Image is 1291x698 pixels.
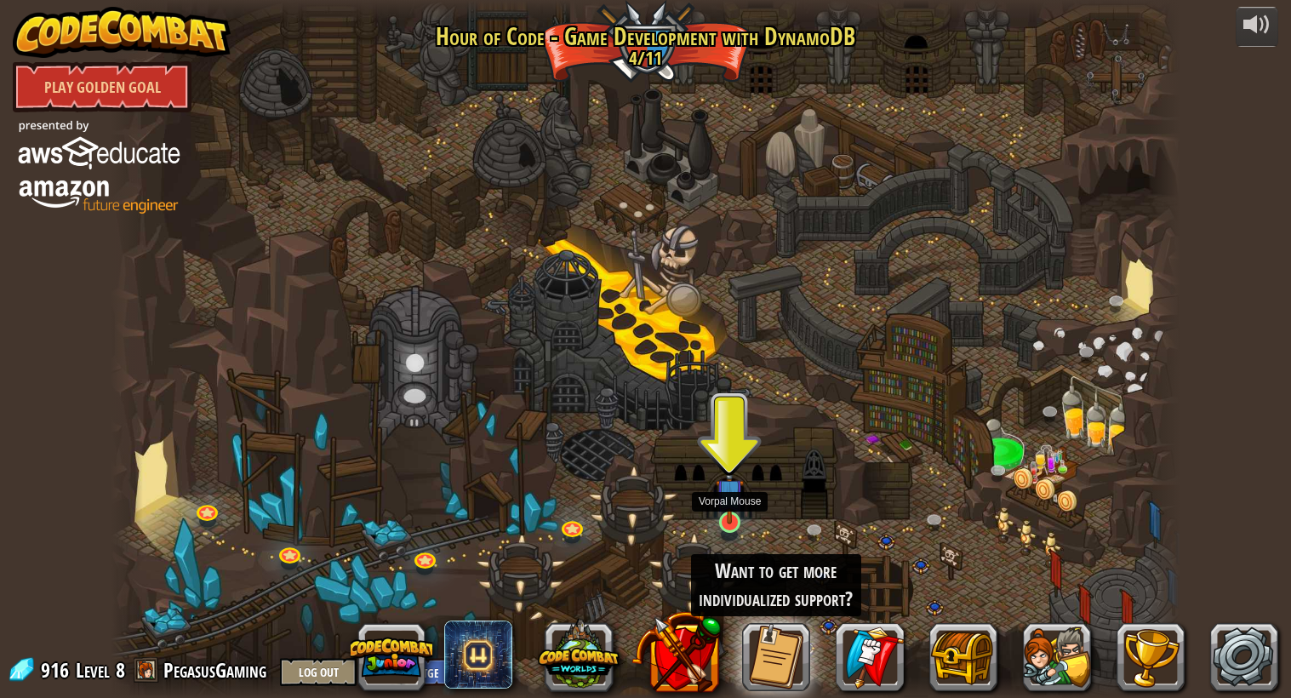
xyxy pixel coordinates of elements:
span: 916 [41,656,74,684]
button: Adjust volume [1236,7,1278,47]
img: amazon_vert_lockup.png [13,112,183,219]
img: CodeCombat - Learn how to code by playing a game [13,7,231,58]
img: level-banner-unstarted-subscriber.png [716,461,743,524]
div: Want to get more individualized support? [691,554,861,616]
button: Log Out [280,658,357,686]
span: 8 [116,656,125,684]
span: Level [76,656,110,684]
a: PegasusGaming [163,656,271,684]
a: Play Golden Goal [13,61,191,112]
